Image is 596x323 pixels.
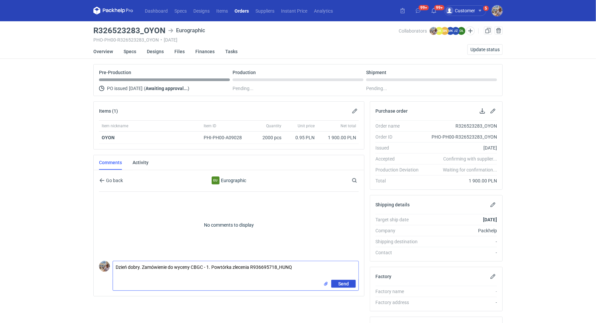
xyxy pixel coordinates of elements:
[470,47,500,52] span: Update status
[174,176,283,184] div: Eurographic
[424,299,497,306] div: -
[341,123,356,129] span: Net total
[212,176,220,184] figcaption: Eu
[366,84,497,92] div: Pending...
[147,44,164,59] a: Designs
[424,288,497,295] div: -
[351,107,359,115] button: Edit items
[443,156,497,161] em: Confirming with supplier...
[93,44,113,59] a: Overview
[399,28,427,34] span: Collaborators
[435,27,443,35] figcaption: DK
[424,145,497,151] div: [DATE]
[424,249,497,256] div: -
[375,249,424,256] div: Contact
[252,7,278,15] a: Suppliers
[105,178,123,183] span: Go back
[413,5,424,16] button: 99+
[190,7,213,15] a: Designs
[233,70,256,75] p: Production
[375,123,424,129] div: Order name
[466,27,475,35] button: Edit collaborators
[144,86,146,91] span: (
[320,134,356,141] div: 1 900.00 PLN
[443,166,497,173] em: Waiting for confirmation...
[375,134,424,140] div: Order ID
[441,27,449,35] figcaption: BN
[375,156,424,162] div: Accepted
[452,27,460,35] figcaption: JZ
[142,7,171,15] a: Dashboard
[102,135,115,140] a: OYON
[212,176,220,184] div: Eurographic
[225,44,238,59] a: Tasks
[338,281,349,286] span: Send
[99,176,123,184] button: Go back
[204,134,248,141] div: PHI-PH00-A09028
[171,7,190,15] a: Specs
[483,217,497,222] strong: [DATE]
[492,5,503,16] button: Michał Palasek
[478,107,486,115] button: Download PO
[93,37,399,43] div: PHO-PH00-R326523283_OYON [DATE]
[113,261,358,280] textarea: Dzień dobry. Zamówienie do wyceny CBGC - 1. Powtórka zlecenia R936695718_HUNQ
[375,108,408,114] h2: Purchase order
[298,123,315,129] span: Unit price
[424,123,497,129] div: R326523283_OYON
[195,44,215,59] a: Finances
[99,108,118,114] h2: Items (1)
[424,227,497,234] div: Packhelp
[366,70,386,75] p: Shipment
[188,86,189,91] span: )
[375,227,424,234] div: Company
[99,155,122,170] a: Comments
[375,177,424,184] div: Total
[124,44,136,59] a: Specs
[424,134,497,140] div: PHO-PH00-R326523283_OYON
[375,299,424,306] div: Factory address
[495,27,503,35] button: Cancel order
[93,27,165,35] h3: R326523283_OYON
[429,5,439,16] button: 99+
[375,145,424,151] div: Issued
[447,27,454,35] figcaption: MK
[489,272,497,280] button: Edit factory details
[266,123,281,129] span: Quantity
[99,84,230,92] div: PO issued
[485,6,487,11] div: 5
[233,84,253,92] span: Pending...
[375,202,410,207] h2: Shipping details
[287,134,315,141] div: 0.95 PLN
[489,107,497,115] button: Edit purchase order
[430,27,438,35] img: Michał Palasek
[278,7,311,15] a: Instant Price
[99,261,110,272] img: Michał Palasek
[457,27,465,35] figcaption: OŁ
[204,123,216,129] span: Item ID
[213,7,231,15] a: Items
[174,44,185,59] a: Files
[129,84,143,92] span: [DATE]
[424,238,497,245] div: -
[489,201,497,209] button: Edit shipping details
[444,5,492,16] button: Customer5
[102,123,128,129] span: Item nickname
[168,27,205,35] div: Eurographic
[93,7,133,15] svg: Packhelp Pro
[350,176,372,184] input: Search
[424,177,497,184] div: 1 900.00 PLN
[146,86,188,91] strong: Awaiting approval...
[375,238,424,245] div: Shipping destination
[311,7,336,15] a: Analytics
[375,166,424,173] div: Production Deviation
[375,274,391,279] h2: Factory
[375,216,424,223] div: Target ship date
[375,288,424,295] div: Factory name
[251,132,284,144] div: 2000 pcs
[231,7,252,15] a: Orders
[484,27,492,35] a: Duplicate
[133,155,149,170] a: Activity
